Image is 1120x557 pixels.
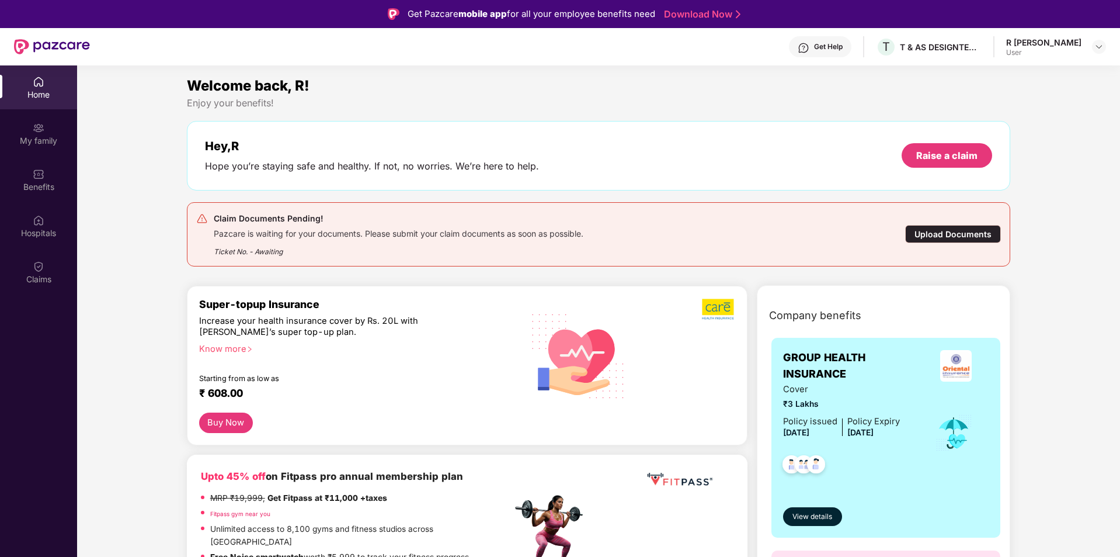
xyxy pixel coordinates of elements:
del: MRP ₹19,999, [210,493,265,503]
img: svg+xml;base64,PHN2ZyB4bWxucz0iaHR0cDovL3d3dy53My5vcmcvMjAwMC9zdmciIHhtbG5zOnhsaW5rPSJodHRwOi8vd3... [523,299,634,412]
img: b5dec4f62d2307b9de63beb79f102df3.png [702,298,735,320]
span: [DATE] [847,428,874,437]
img: svg+xml;base64,PHN2ZyB4bWxucz0iaHR0cDovL3d3dy53My5vcmcvMjAwMC9zdmciIHdpZHRoPSI0OC45MTUiIGhlaWdodD... [789,452,818,480]
b: Upto 45% off [201,470,266,482]
img: New Pazcare Logo [14,39,90,54]
button: Buy Now [199,413,253,433]
div: Get Pazcare for all your employee benefits need [408,7,655,21]
span: T [882,40,890,54]
span: Company benefits [769,307,861,324]
span: Cover [783,383,900,396]
strong: Get Fitpass at ₹11,000 +taxes [267,493,387,503]
div: User [1006,48,1081,57]
div: Claim Documents Pending! [214,212,583,226]
span: right [246,346,253,352]
div: Hope you’re staying safe and healthy. If not, no worries. We’re here to help. [205,160,539,172]
button: View details [783,507,842,526]
img: svg+xml;base64,PHN2ZyBpZD0iQ2xhaW0iIHhtbG5zPSJodHRwOi8vd3d3LnczLm9yZy8yMDAwL3N2ZyIgd2lkdGg9IjIwIi... [33,261,44,272]
img: svg+xml;base64,PHN2ZyBpZD0iSGVscC0zMngzMiIgeG1sbnM9Imh0dHA6Ly93d3cudzMub3JnLzIwMDAvc3ZnIiB3aWR0aD... [798,42,809,54]
img: svg+xml;base64,PHN2ZyBpZD0iSG9zcGl0YWxzIiB4bWxucz0iaHR0cDovL3d3dy53My5vcmcvMjAwMC9zdmciIHdpZHRoPS... [33,215,44,226]
img: insurerLogo [940,350,972,382]
div: Raise a claim [916,149,978,162]
b: on Fitpass pro annual membership plan [201,470,463,482]
img: Logo [388,8,399,20]
div: T & AS DESIGNTECH SERVICES PRIVATE LIMITED [900,41,982,53]
div: R [PERSON_NAME] [1006,37,1081,48]
strong: mobile app [458,8,507,19]
span: View details [792,511,832,523]
img: svg+xml;base64,PHN2ZyB4bWxucz0iaHR0cDovL3d3dy53My5vcmcvMjAwMC9zdmciIHdpZHRoPSI0OC45NDMiIGhlaWdodD... [777,452,806,480]
img: svg+xml;base64,PHN2ZyBpZD0iRHJvcGRvd24tMzJ4MzIiIHhtbG5zPSJodHRwOi8vd3d3LnczLm9yZy8yMDAwL3N2ZyIgd2... [1094,42,1104,51]
img: svg+xml;base64,PHN2ZyB3aWR0aD0iMjAiIGhlaWdodD0iMjAiIHZpZXdCb3g9IjAgMCAyMCAyMCIgZmlsbD0ibm9uZSIgeG... [33,122,44,134]
div: Pazcare is waiting for your documents. Please submit your claim documents as soon as possible. [214,226,583,239]
div: Hey, R [205,139,539,153]
div: ₹ 608.00 [199,387,500,401]
a: Fitpass gym near you [210,510,270,517]
span: GROUP HEALTH INSURANCE [783,350,923,383]
img: fppp.png [645,469,715,490]
span: Welcome back, R! [187,77,309,94]
div: Enjoy your benefits! [187,97,1011,109]
div: Super-topup Insurance [199,298,512,310]
span: ₹3 Lakhs [783,398,900,411]
img: svg+xml;base64,PHN2ZyB4bWxucz0iaHR0cDovL3d3dy53My5vcmcvMjAwMC9zdmciIHdpZHRoPSIyNCIgaGVpZ2h0PSIyNC... [196,213,208,224]
p: Unlimited access to 8,100 gyms and fitness studios across [GEOGRAPHIC_DATA] [210,523,512,548]
img: svg+xml;base64,PHN2ZyBpZD0iQmVuZWZpdHMiIHhtbG5zPSJodHRwOi8vd3d3LnczLm9yZy8yMDAwL3N2ZyIgd2lkdGg9Ij... [33,168,44,180]
div: Ticket No. - Awaiting [214,239,583,257]
a: Download Now [664,8,737,20]
span: [DATE] [783,428,809,437]
img: svg+xml;base64,PHN2ZyB4bWxucz0iaHR0cDovL3d3dy53My5vcmcvMjAwMC9zdmciIHdpZHRoPSI0OC45NDMiIGhlaWdodD... [802,452,830,480]
div: Policy Expiry [847,415,900,428]
img: Stroke [736,8,740,20]
img: icon [935,414,973,452]
div: Policy issued [783,415,837,428]
img: svg+xml;base64,PHN2ZyBpZD0iSG9tZSIgeG1sbnM9Imh0dHA6Ly93d3cudzMub3JnLzIwMDAvc3ZnIiB3aWR0aD0iMjAiIG... [33,76,44,88]
div: Increase your health insurance cover by Rs. 20L with [PERSON_NAME]’s super top-up plan. [199,316,461,338]
div: Upload Documents [905,225,1001,243]
div: Get Help [814,42,843,51]
div: Know more [199,344,505,352]
div: Starting from as low as [199,374,462,382]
